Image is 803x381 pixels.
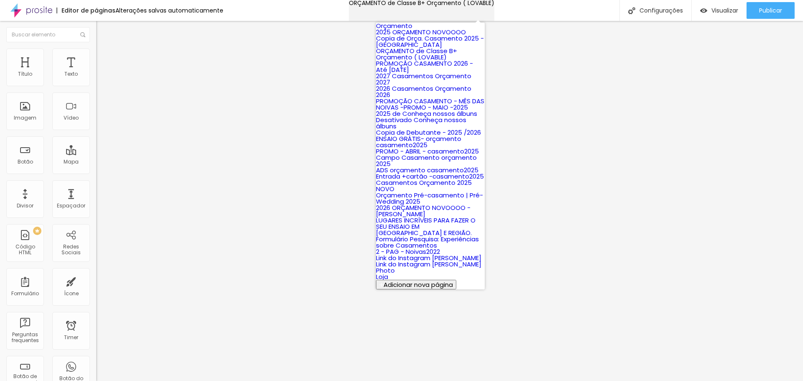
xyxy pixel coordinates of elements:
div: Imagem [14,115,36,121]
button: Adicionar nova página [376,280,456,289]
a: Casamentos Orçamento 2025 NOVO [376,178,472,193]
img: Icone [628,7,635,14]
div: Formulário [11,291,39,297]
a: Link do Instagram [PERSON_NAME] [376,253,481,262]
input: Buscar elemento [6,27,90,42]
div: Botão [18,159,33,165]
div: Vídeo [64,115,79,121]
a: 2025 ORÇAMENTO NOVOOOO [376,28,466,36]
a: 2 - PAG - Noivas2022 [376,247,440,256]
a: 2026 ORÇAMENTO NOVOOOO - [PERSON_NAME] [376,203,471,218]
div: Ícone [64,291,79,297]
a: Link do Instagram [PERSON_NAME] Photo [376,260,481,275]
div: Timer [64,335,78,340]
a: Copia de Debutante - 2025 /2026 [376,128,481,137]
a: PROMO - ABRIL - casamento2025 [376,147,479,156]
a: ENSAIO GRÁTIS- orçamento casamento2025 [376,134,461,149]
a: Desativado Conheça nossos álbuns [376,115,466,130]
a: 2026 Casamentos Orçamento 2026 [376,84,471,99]
div: Mapa [64,159,79,165]
a: PROMOÇÃO CASAMENTO - MÊS DAS NOIVAS -PROMO - MAIO -2025 [376,97,484,112]
span: Publicar [759,7,782,14]
iframe: Editor [96,21,803,381]
div: Perguntas frequentes [8,332,41,344]
a: PROMOÇÃO CASAMENTO 2026 - Até [DATE] [376,59,473,74]
a: ADS orçamento casamento2025 [376,166,478,174]
span: Visualizar [711,7,738,14]
img: Icone [80,32,85,37]
div: Texto [64,71,78,77]
a: Campo Casamento orçamento 2025 [376,153,477,168]
a: Formulário Pesquisa: Experiências sobre Casamentos [376,235,479,250]
a: Entrada +cartão -casamento2025 [376,172,484,181]
a: Orçamento Pré-casamento | Pré-Wedding 2025 [376,191,483,206]
a: Loja [376,272,388,281]
a: LUGARES INCRÍVEIS PARA FAZER O SEU ENSAIO EM [GEOGRAPHIC_DATA] E REGIÃO. [376,216,476,237]
a: Orçamento [376,21,412,30]
div: Título [18,71,32,77]
button: Publicar [747,2,795,19]
a: 2025 de Conheça nossos álbuns [376,109,477,118]
a: Copia de Orça. Casamento 2025 - [GEOGRAPHIC_DATA] [376,34,484,49]
a: ORÇAMENTO de Classe B+ Orçamento ( LOVABLE) [376,46,457,61]
div: Redes Sociais [54,244,87,256]
a: 2027 Casamentos Orçamento 2027 [376,72,471,87]
img: view-1.svg [700,7,707,14]
div: Alterações salvas automaticamente [115,8,223,13]
div: Divisor [17,203,33,209]
div: Espaçador [57,203,85,209]
div: Editor de páginas [56,8,115,13]
button: Visualizar [692,2,747,19]
span: Adicionar nova página [384,280,453,289]
div: Código HTML [8,244,41,256]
